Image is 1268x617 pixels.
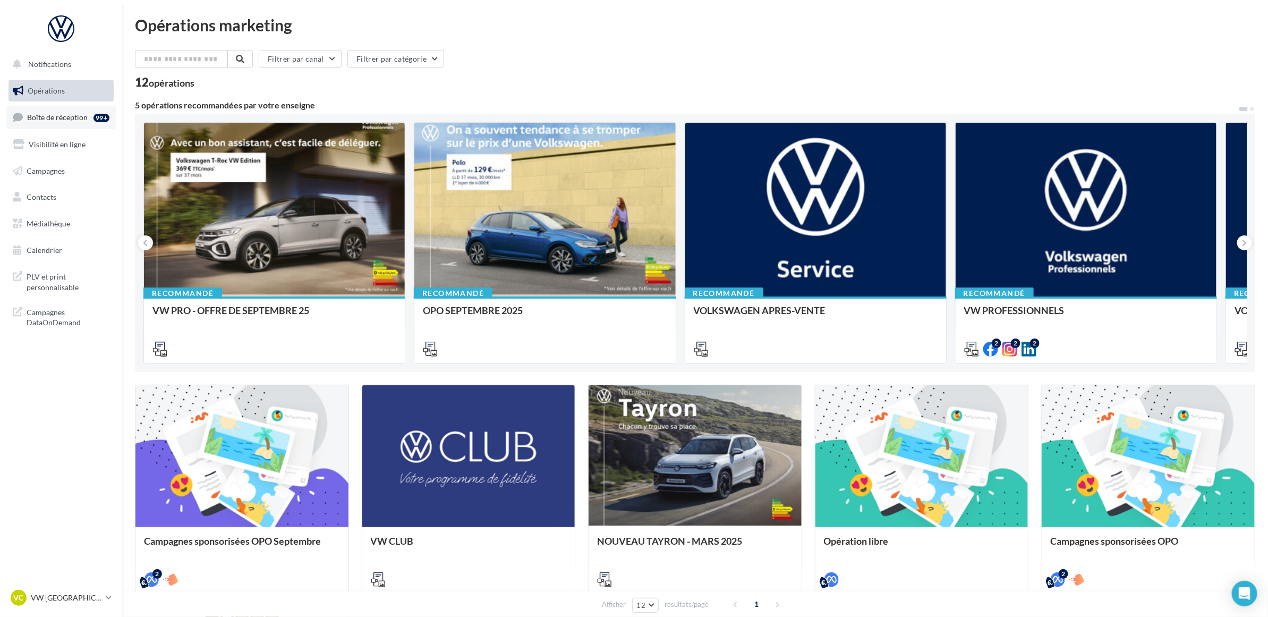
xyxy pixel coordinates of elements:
[414,288,492,299] div: Recommandé
[135,17,1255,33] div: Opérations marketing
[135,77,194,88] div: 12
[1050,536,1246,557] div: Campagnes sponsorisées OPO
[6,265,116,297] a: PLV et print personnalisable
[27,246,62,255] span: Calendrier
[1232,581,1257,606] div: Open Intercom Messenger
[597,536,793,557] div: NOUVEAU TAYRON - MARS 2025
[6,160,116,182] a: Campagnes
[6,80,116,102] a: Opérations
[1030,339,1040,348] div: 2
[27,192,56,201] span: Contacts
[152,569,162,579] div: 2
[602,599,626,610] span: Afficher
[6,213,116,235] a: Médiathèque
[152,305,396,326] div: VW PRO - OFFRE DE SEPTEMBRE 25
[259,50,342,68] button: Filtrer par canal
[149,78,194,88] div: opérations
[29,140,86,149] span: Visibilité en ligne
[824,536,1020,557] div: Opération libre
[31,593,101,603] p: VW [GEOGRAPHIC_DATA]
[144,536,340,557] div: Campagnes sponsorisées OPO Septembre
[6,239,116,261] a: Calendrier
[135,101,1238,109] div: 5 opérations recommandées par votre enseigne
[371,536,567,557] div: VW CLUB
[423,305,667,326] div: OPO SEPTEMBRE 2025
[1059,569,1068,579] div: 2
[992,339,1001,348] div: 2
[748,596,765,613] span: 1
[8,588,114,608] a: VC VW [GEOGRAPHIC_DATA]
[1011,339,1020,348] div: 2
[93,114,109,122] div: 99+
[27,166,65,175] span: Campagnes
[964,305,1208,326] div: VW PROFESSIONNELS
[27,219,70,228] span: Médiathèque
[6,301,116,332] a: Campagnes DataOnDemand
[28,60,71,69] span: Notifications
[637,601,646,610] span: 12
[685,288,763,299] div: Recommandé
[6,53,112,75] button: Notifications
[6,106,116,129] a: Boîte de réception99+
[14,593,24,603] span: VC
[28,86,65,95] span: Opérations
[694,305,938,326] div: VOLKSWAGEN APRES-VENTE
[632,598,659,613] button: 12
[143,288,222,299] div: Recommandé
[27,113,88,122] span: Boîte de réception
[27,269,109,292] span: PLV et print personnalisable
[347,50,444,68] button: Filtrer par catégorie
[27,305,109,328] span: Campagnes DataOnDemand
[6,186,116,208] a: Contacts
[665,599,709,610] span: résultats/page
[955,288,1034,299] div: Recommandé
[6,133,116,156] a: Visibilité en ligne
